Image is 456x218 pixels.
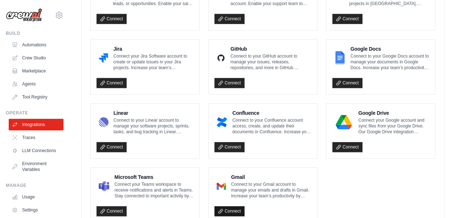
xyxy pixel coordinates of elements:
p: Connect your Google account and sync files from your Google Drive. Our Google Drive integration e... [358,117,429,135]
p: Connect to your GitHub account to manage your issues, releases, repositories, and more in GitHub.... [230,53,311,71]
h4: GitHub [230,45,311,53]
a: Connect [332,142,362,152]
a: Connect [96,78,127,88]
h4: Linear [114,109,193,117]
img: Google Docs Logo [334,51,345,65]
h4: Jira [113,45,193,53]
img: Confluence Logo [217,115,227,129]
iframe: Chat Widget [420,183,456,218]
p: Connect your Jira Software account to create or update issues in your Jira projects. Increase you... [113,53,193,71]
div: Manage [6,183,63,188]
a: Connect [214,78,245,88]
a: Integrations [9,119,63,130]
a: Environment Variables [9,158,63,175]
a: Connect [332,14,362,24]
a: Connect [214,142,245,152]
img: Microsoft Teams Logo [99,179,109,193]
a: Automations [9,39,63,51]
a: Crew Studio [9,52,63,64]
h4: Confluence [232,109,311,117]
img: Gmail Logo [217,179,226,193]
h4: Google Docs [350,45,429,53]
img: GitHub Logo [217,51,225,65]
h4: Microsoft Teams [114,173,193,181]
a: Usage [9,191,63,203]
img: Linear Logo [99,115,108,129]
a: Connect [332,78,362,88]
p: Connect your Teams workspace to receive notifications and alerts in Teams. Stay connected to impo... [114,181,193,199]
h4: Google Drive [358,109,429,117]
a: Connect [214,206,245,216]
h4: Gmail [231,173,311,181]
a: Connect [96,206,127,216]
a: Traces [9,132,63,143]
img: Logo [6,8,42,22]
p: Connect to your Confluence account access, create, and update their documents in Confluence. Incr... [232,117,311,135]
a: Connect [96,14,127,24]
p: Connect to your Linear account to manage your software projects, sprints, tasks, and bug tracking... [114,117,193,135]
a: Agents [9,78,63,90]
img: Jira Logo [99,51,108,65]
a: Settings [9,204,63,216]
a: Connect [214,14,245,24]
a: Tool Registry [9,91,63,103]
a: LLM Connections [9,145,63,156]
p: Connect to your Gmail account to manage your emails and drafts in Gmail. Increase your team’s pro... [231,181,311,199]
a: Connect [96,142,127,152]
div: Build [6,30,63,36]
div: Operate [6,110,63,116]
p: Connect to your Google Docs account to manage your documents in Google Docs. Increase your team’s... [350,53,429,71]
a: Marketplace [9,65,63,77]
img: Google Drive Logo [334,115,353,129]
